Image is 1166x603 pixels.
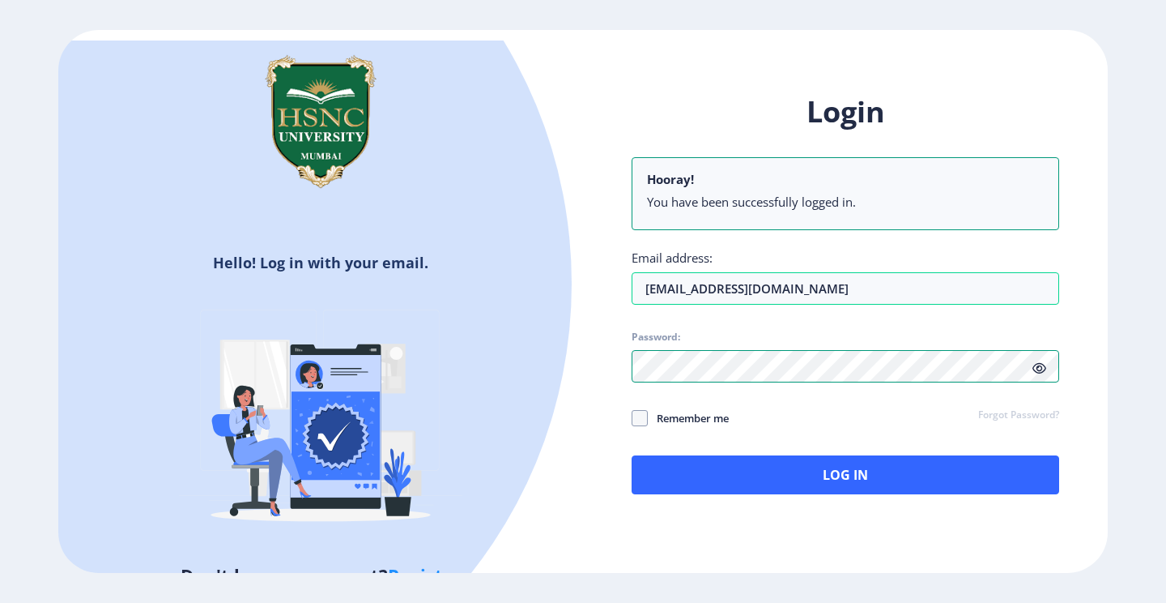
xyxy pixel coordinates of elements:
img: Verified-rafiki.svg [179,279,462,562]
label: Password: [632,331,680,344]
b: Hooray! [647,171,694,187]
img: hsnc.png [240,41,402,203]
label: Email address: [632,250,713,266]
span: Remember me [648,408,729,428]
button: Log In [632,455,1059,494]
a: Register [388,563,462,588]
h1: Login [632,92,1059,131]
li: You have been successfully logged in. [647,194,1044,210]
a: Forgot Password? [978,408,1059,423]
input: Email address [632,272,1059,305]
h5: Don't have an account? [70,562,571,588]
